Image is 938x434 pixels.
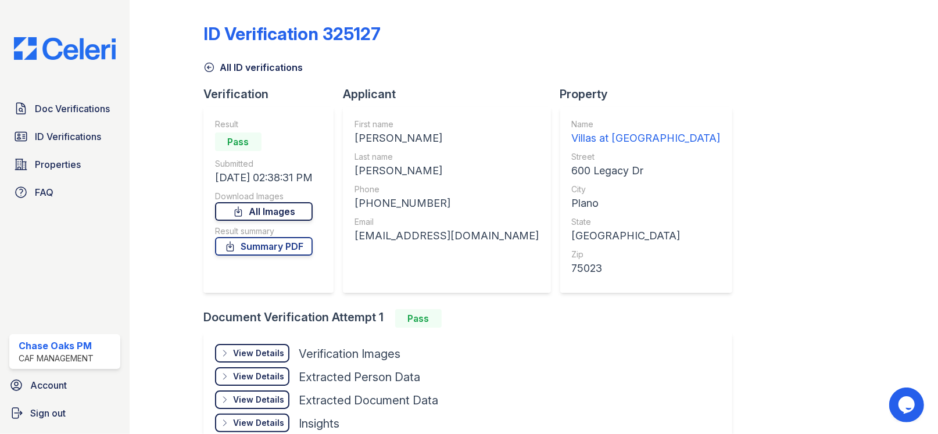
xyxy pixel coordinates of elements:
a: Summary PDF [215,237,313,256]
div: View Details [233,417,284,429]
span: ID Verifications [35,130,101,144]
div: 600 Legacy Dr [572,163,721,179]
a: FAQ [9,181,120,204]
div: 75023 [572,260,721,277]
div: View Details [233,347,284,359]
div: Insights [299,415,339,432]
a: Properties [9,153,120,176]
div: Chase Oaks PM [19,339,94,353]
div: View Details [233,394,284,406]
div: Villas at [GEOGRAPHIC_DATA] [572,130,721,146]
div: Result [215,119,313,130]
span: FAQ [35,185,53,199]
div: Plano [572,195,721,211]
a: All ID verifications [203,60,303,74]
div: Verification Images [299,346,400,362]
a: Account [5,374,125,397]
div: Pass [215,132,262,151]
div: Extracted Person Data [299,369,420,385]
div: [PERSON_NAME] [355,130,539,146]
div: Submitted [215,158,313,170]
div: Phone [355,184,539,195]
div: [GEOGRAPHIC_DATA] [572,228,721,244]
div: ID Verification 325127 [203,23,381,44]
a: ID Verifications [9,125,120,148]
span: Account [30,378,67,392]
span: Doc Verifications [35,102,110,116]
div: [DATE] 02:38:31 PM [215,170,313,186]
div: Pass [395,309,442,328]
div: [PHONE_NUMBER] [355,195,539,211]
div: [EMAIL_ADDRESS][DOMAIN_NAME] [355,228,539,244]
div: Document Verification Attempt 1 [203,309,742,328]
div: State [572,216,721,228]
div: CAF Management [19,353,94,364]
div: Verification [203,86,343,102]
span: Properties [35,157,81,171]
div: Property [560,86,742,102]
a: All Images [215,202,313,221]
div: Email [355,216,539,228]
div: Last name [355,151,539,163]
div: Applicant [343,86,560,102]
div: First name [355,119,539,130]
div: Street [572,151,721,163]
iframe: chat widget [889,388,926,422]
div: Name [572,119,721,130]
div: Zip [572,249,721,260]
span: Sign out [30,406,66,420]
a: Doc Verifications [9,97,120,120]
div: [PERSON_NAME] [355,163,539,179]
a: Name Villas at [GEOGRAPHIC_DATA] [572,119,721,146]
div: Download Images [215,191,313,202]
a: Sign out [5,401,125,425]
div: Extracted Document Data [299,392,438,408]
img: CE_Logo_Blue-a8612792a0a2168367f1c8372b55b34899dd931a85d93a1a3d3e32e68fde9ad4.png [5,37,125,60]
div: Result summary [215,225,313,237]
div: City [572,184,721,195]
div: View Details [233,371,284,382]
